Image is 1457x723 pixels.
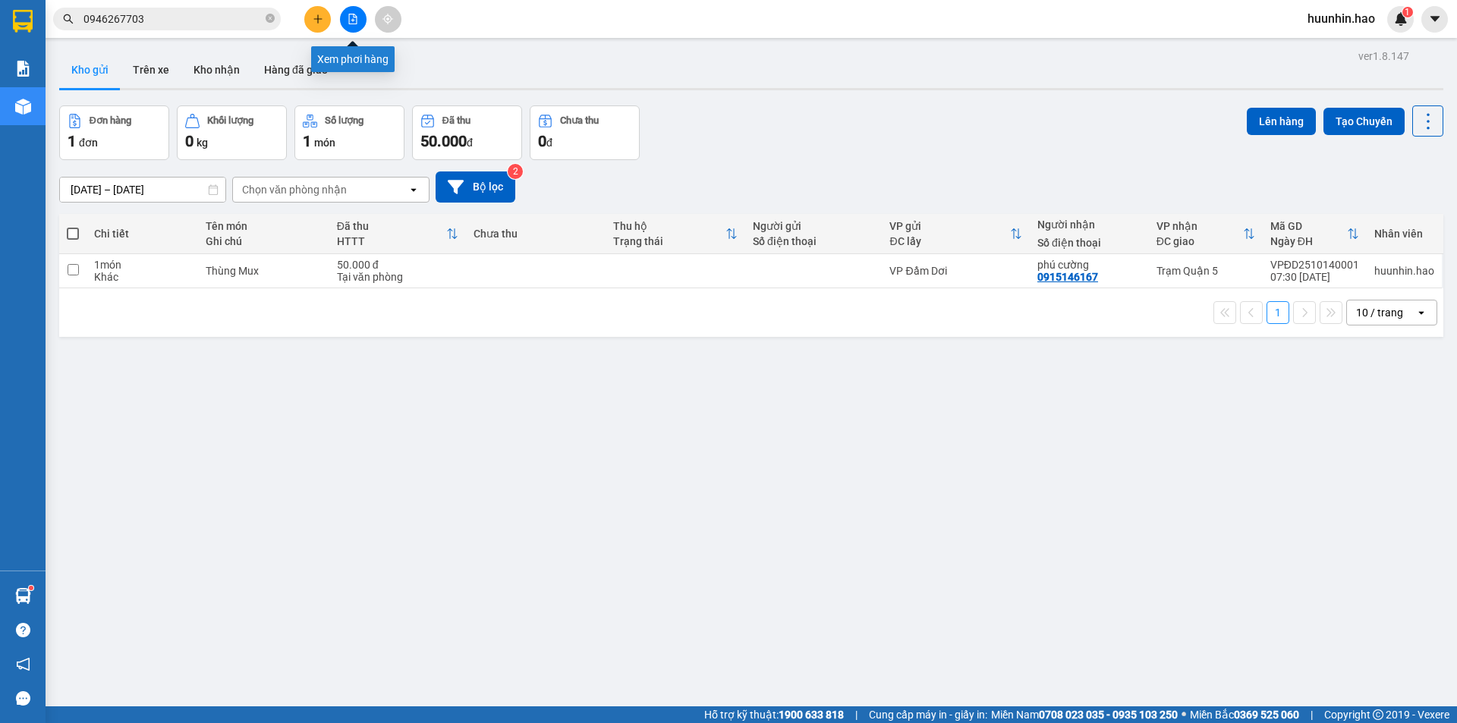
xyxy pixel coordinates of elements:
[855,706,858,723] span: |
[546,137,552,149] span: đ
[242,182,347,197] div: Chọn văn phòng nhận
[1037,237,1141,249] div: Số điện thoại
[474,228,598,240] div: Chưa thu
[1156,235,1243,247] div: ĐC giao
[1311,706,1313,723] span: |
[206,265,322,277] div: Thùng Mux
[304,6,331,33] button: plus
[294,105,404,160] button: Số lượng1món
[1270,271,1359,283] div: 07:30 [DATE]
[1295,9,1387,28] span: huunhin.hao
[90,115,131,126] div: Đơn hàng
[1415,306,1427,319] svg: open
[1149,214,1263,254] th: Toggle SortBy
[15,99,31,115] img: warehouse-icon
[467,137,473,149] span: đ
[779,709,844,721] strong: 1900 633 818
[15,588,31,604] img: warehouse-icon
[1037,271,1098,283] div: 0915146167
[337,235,446,247] div: HTTT
[375,6,401,33] button: aim
[1374,265,1434,277] div: huunhin.hao
[329,214,466,254] th: Toggle SortBy
[206,235,322,247] div: Ghi chú
[442,115,470,126] div: Đã thu
[207,115,253,126] div: Khối lượng
[59,105,169,160] button: Đơn hàng1đơn
[266,14,275,23] span: close-circle
[348,14,358,24] span: file-add
[1323,108,1405,135] button: Tạo Chuyến
[83,11,263,27] input: Tìm tên, số ĐT hoặc mã đơn
[508,164,523,179] sup: 2
[613,220,725,232] div: Thu hộ
[94,228,190,240] div: Chi tiết
[68,132,76,150] span: 1
[266,12,275,27] span: close-circle
[560,115,599,126] div: Chưa thu
[311,46,395,72] div: Xem phơi hàng
[1373,709,1383,720] span: copyright
[530,105,640,160] button: Chưa thu0đ
[613,235,725,247] div: Trạng thái
[79,137,98,149] span: đơn
[1039,709,1178,721] strong: 0708 023 035 - 0935 103 250
[59,52,121,88] button: Kho gửi
[882,214,1030,254] th: Toggle SortBy
[889,235,1010,247] div: ĐC lấy
[337,271,458,283] div: Tại văn phòng
[408,184,420,196] svg: open
[1421,6,1448,33] button: caret-down
[1402,7,1413,17] sup: 1
[889,265,1022,277] div: VP Đầm Dơi
[436,171,515,203] button: Bộ lọc
[1037,218,1141,231] div: Người nhận
[420,132,467,150] span: 50.000
[313,14,323,24] span: plus
[1156,265,1255,277] div: Trạm Quận 5
[337,220,446,232] div: Đã thu
[1156,220,1243,232] div: VP nhận
[1037,259,1141,271] div: phú cường
[606,214,745,254] th: Toggle SortBy
[1405,7,1410,17] span: 1
[340,6,367,33] button: file-add
[1270,259,1359,271] div: VPĐD2510140001
[16,623,30,637] span: question-circle
[1263,214,1367,254] th: Toggle SortBy
[753,235,874,247] div: Số điện thoại
[1394,12,1408,26] img: icon-new-feature
[1356,305,1403,320] div: 10 / trang
[753,220,874,232] div: Người gửi
[1182,712,1186,718] span: ⚪️
[382,14,393,24] span: aim
[991,706,1178,723] span: Miền Nam
[15,61,31,77] img: solution-icon
[1267,301,1289,324] button: 1
[1247,108,1316,135] button: Lên hàng
[1428,12,1442,26] span: caret-down
[177,105,287,160] button: Khối lượng0kg
[13,10,33,33] img: logo-vxr
[1190,706,1299,723] span: Miền Bắc
[538,132,546,150] span: 0
[252,52,340,88] button: Hàng đã giao
[314,137,335,149] span: món
[1270,220,1347,232] div: Mã GD
[197,137,208,149] span: kg
[63,14,74,24] span: search
[704,706,844,723] span: Hỗ trợ kỹ thuật:
[181,52,252,88] button: Kho nhận
[16,691,30,706] span: message
[29,586,33,590] sup: 1
[185,132,194,150] span: 0
[869,706,987,723] span: Cung cấp máy in - giấy in:
[303,132,311,150] span: 1
[121,52,181,88] button: Trên xe
[1374,228,1434,240] div: Nhân viên
[325,115,363,126] div: Số lượng
[337,259,458,271] div: 50.000 đ
[889,220,1010,232] div: VP gửi
[1358,48,1409,64] div: ver 1.8.147
[94,259,190,271] div: 1 món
